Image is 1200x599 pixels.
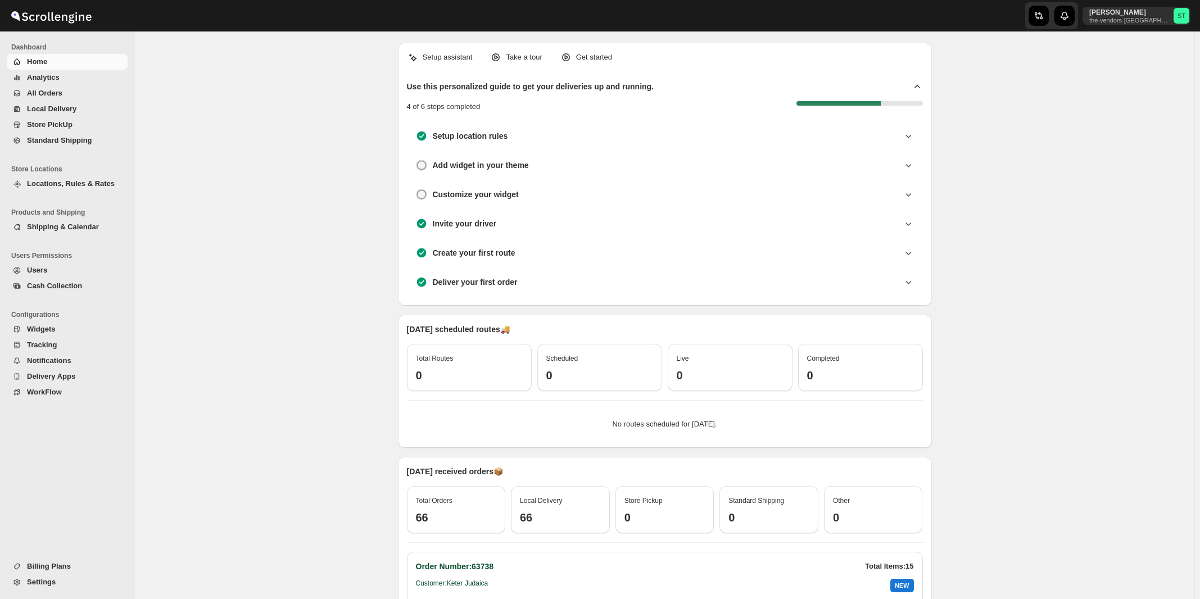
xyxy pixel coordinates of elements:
button: Widgets [7,321,128,337]
h3: 0 [546,369,653,382]
span: Notifications [27,356,71,365]
p: [DATE] scheduled routes 🚚 [407,324,923,335]
button: Home [7,54,128,70]
button: Analytics [7,70,128,85]
span: Widgets [27,325,55,333]
h3: Create your first route [433,247,515,258]
span: Store PickUp [27,120,73,129]
span: WorkFlow [27,388,62,396]
h6: Customer: Keter Judaica [416,579,488,592]
h3: Customize your widget [433,189,519,200]
span: Settings [27,578,56,586]
h2: Order Number: 63738 [416,561,494,572]
h3: 0 [416,369,523,382]
span: Users Permissions [11,251,129,260]
span: Store Locations [11,165,129,174]
p: Get started [576,52,612,63]
span: Total Routes [416,355,454,362]
p: No routes scheduled for [DATE]. [416,419,914,430]
p: Setup assistant [423,52,473,63]
button: Tracking [7,337,128,353]
button: Shipping & Calendar [7,219,128,235]
span: Locations, Rules & Rates [27,179,115,188]
span: Local Delivery [520,497,562,505]
p: [PERSON_NAME] [1089,8,1169,17]
button: All Orders [7,85,128,101]
button: WorkFlow [7,384,128,400]
h3: 0 [677,369,784,382]
span: Shipping & Calendar [27,223,99,231]
h3: Invite your driver [433,218,497,229]
p: 4 of 6 steps completed [407,101,481,112]
p: Total Items: 15 [865,561,913,572]
p: [DATE] received orders 📦 [407,466,923,477]
span: Cash Collection [27,282,82,290]
span: Scheduled [546,355,578,362]
h3: 66 [416,511,497,524]
h3: 0 [624,511,705,524]
span: Standard Shipping [27,136,92,144]
h3: 0 [807,369,914,382]
span: Total Orders [416,497,452,505]
h3: Deliver your first order [433,276,518,288]
button: Settings [7,574,128,590]
h3: 0 [728,511,809,524]
span: Configurations [11,310,129,319]
h3: Setup location rules [433,130,508,142]
button: User menu [1083,7,1190,25]
span: Store Pickup [624,497,663,505]
span: All Orders [27,89,62,97]
span: Other [833,497,850,505]
button: Users [7,262,128,278]
button: Billing Plans [7,559,128,574]
span: Products and Shipping [11,208,129,217]
span: Simcha Trieger [1174,8,1189,24]
p: Take a tour [506,52,542,63]
button: Locations, Rules & Rates [7,176,128,192]
p: the-vendors-[GEOGRAPHIC_DATA] [1089,17,1169,24]
button: Cash Collection [7,278,128,294]
h3: Add widget in your theme [433,160,529,171]
span: Billing Plans [27,562,71,570]
span: Dashboard [11,43,129,52]
span: Delivery Apps [27,372,75,380]
span: Local Delivery [27,105,76,113]
span: Home [27,57,47,66]
div: NEW [890,579,913,592]
span: Live [677,355,689,362]
span: Completed [807,355,840,362]
h3: 66 [520,511,601,524]
button: Delivery Apps [7,369,128,384]
img: ScrollEngine [9,2,93,30]
h2: Use this personalized guide to get your deliveries up and running. [407,81,654,92]
button: Notifications [7,353,128,369]
span: Analytics [27,73,60,81]
span: Tracking [27,341,57,349]
text: ST [1178,12,1185,19]
span: Users [27,266,47,274]
span: Standard Shipping [728,497,784,505]
h3: 0 [833,511,914,524]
